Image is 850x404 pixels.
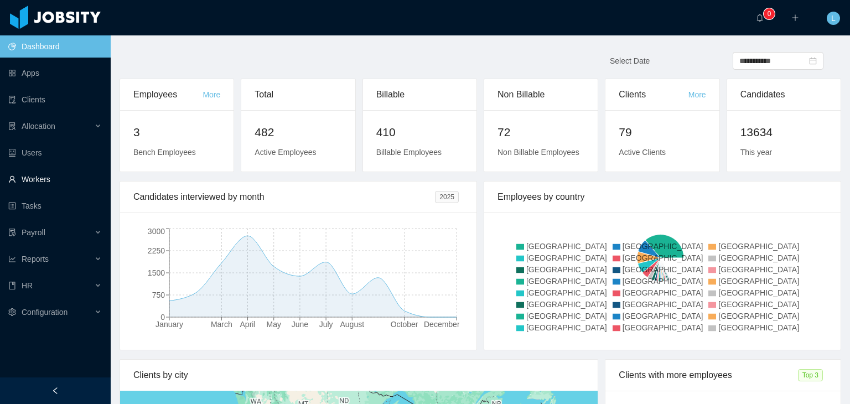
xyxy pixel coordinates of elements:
span: [GEOGRAPHIC_DATA] [623,300,703,309]
h2: 482 [255,123,341,141]
span: Configuration [22,308,68,317]
span: Non Billable Employees [497,148,579,157]
tspan: 3000 [148,227,165,236]
i: icon: plus [791,14,799,22]
h2: 13634 [740,123,827,141]
span: Payroll [22,228,45,237]
tspan: May [267,320,281,329]
div: Clients [619,79,688,110]
span: [GEOGRAPHIC_DATA] [623,253,703,262]
i: icon: file-protect [8,229,16,236]
span: [GEOGRAPHIC_DATA] [718,277,799,286]
h2: 410 [376,123,463,141]
span: 2025 [435,191,459,203]
i: icon: line-chart [8,255,16,263]
span: [GEOGRAPHIC_DATA] [526,277,607,286]
div: Candidates interviewed by month [133,182,435,213]
a: icon: auditClients [8,89,102,111]
a: icon: appstoreApps [8,62,102,84]
span: [GEOGRAPHIC_DATA] [718,265,799,274]
tspan: 1500 [148,268,165,277]
i: icon: calendar [809,57,817,65]
span: Reports [22,255,49,263]
div: Billable [376,79,463,110]
div: Non Billable [497,79,584,110]
span: [GEOGRAPHIC_DATA] [526,265,607,274]
sup: 0 [764,8,775,19]
span: [GEOGRAPHIC_DATA] [623,265,703,274]
span: Top 3 [798,369,823,381]
span: Billable Employees [376,148,442,157]
tspan: December [424,320,460,329]
a: icon: userWorkers [8,168,102,190]
div: Employees by country [497,182,827,213]
a: icon: pie-chartDashboard [8,35,102,58]
div: Clients by city [133,360,584,391]
span: Active Employees [255,148,316,157]
tspan: June [292,320,309,329]
span: [GEOGRAPHIC_DATA] [718,300,799,309]
span: [GEOGRAPHIC_DATA] [526,288,607,297]
span: HR [22,281,33,290]
span: [GEOGRAPHIC_DATA] [718,312,799,320]
tspan: March [211,320,232,329]
span: [GEOGRAPHIC_DATA] [526,323,607,332]
tspan: 0 [160,313,165,322]
span: [GEOGRAPHIC_DATA] [623,323,703,332]
span: [GEOGRAPHIC_DATA] [623,288,703,297]
i: icon: bell [756,14,764,22]
span: [GEOGRAPHIC_DATA] [718,242,799,251]
span: Select Date [610,56,650,65]
span: [GEOGRAPHIC_DATA] [718,288,799,297]
a: icon: robotUsers [8,142,102,164]
div: Total [255,79,341,110]
span: Allocation [22,122,55,131]
span: [GEOGRAPHIC_DATA] [526,242,607,251]
tspan: October [391,320,418,329]
i: icon: book [8,282,16,289]
i: icon: solution [8,122,16,130]
div: Clients with more employees [619,360,797,391]
span: [GEOGRAPHIC_DATA] [526,253,607,262]
div: Candidates [740,79,827,110]
span: [GEOGRAPHIC_DATA] [718,323,799,332]
span: [GEOGRAPHIC_DATA] [526,312,607,320]
span: [GEOGRAPHIC_DATA] [623,242,703,251]
h2: 72 [497,123,584,141]
tspan: 2250 [148,246,165,255]
span: [GEOGRAPHIC_DATA] [526,300,607,309]
tspan: July [319,320,333,329]
span: [GEOGRAPHIC_DATA] [623,277,703,286]
div: Employees [133,79,203,110]
span: Active Clients [619,148,666,157]
tspan: January [156,320,183,329]
tspan: August [340,320,364,329]
a: icon: profileTasks [8,195,102,217]
a: More [203,90,220,99]
h2: 3 [133,123,220,141]
span: [GEOGRAPHIC_DATA] [718,253,799,262]
i: icon: setting [8,308,16,316]
tspan: 750 [152,291,165,299]
span: This year [740,148,773,157]
tspan: April [240,320,256,329]
span: [GEOGRAPHIC_DATA] [623,312,703,320]
span: Bench Employees [133,148,196,157]
span: L [831,12,836,25]
h2: 79 [619,123,706,141]
a: More [688,90,706,99]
